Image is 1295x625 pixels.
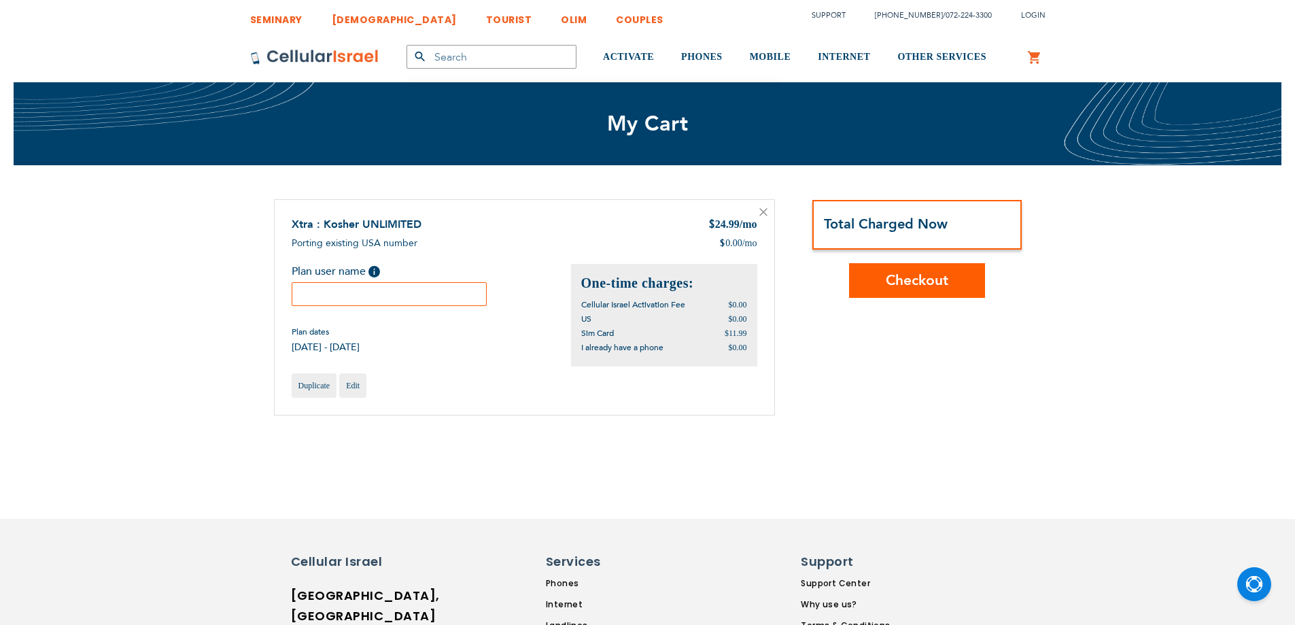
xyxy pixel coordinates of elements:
[486,3,532,29] a: TOURIST
[616,3,663,29] a: COUPLES
[681,32,723,83] a: PHONES
[824,215,948,233] strong: Total Charged Now
[603,52,654,62] span: ACTIVATE
[708,218,715,233] span: $
[298,381,330,390] span: Duplicate
[581,314,591,324] span: US
[719,237,757,250] div: 0.00
[818,32,870,83] a: INTERNET
[407,45,576,69] input: Search
[292,217,421,232] a: Xtra : Kosher UNLIMITED
[750,52,791,62] span: MOBILE
[292,264,366,279] span: Plan user name
[250,3,303,29] a: SEMINARY
[886,271,948,290] span: Checkout
[339,373,366,398] a: Edit
[740,218,757,230] span: /mo
[561,3,587,29] a: OLIM
[801,577,890,590] a: Support Center
[875,10,943,20] a: [PHONE_NUMBER]
[801,553,882,571] h6: Support
[708,217,757,233] div: 24.99
[546,577,670,590] a: Phones
[861,5,992,25] li: /
[292,237,417,250] span: Porting existing USA number
[1021,10,1046,20] span: Login
[849,263,985,298] button: Checkout
[681,52,723,62] span: PHONES
[292,341,360,354] span: [DATE] - [DATE]
[581,299,685,310] span: Cellular Israel Activation Fee
[292,373,337,398] a: Duplicate
[812,10,846,20] a: Support
[750,32,791,83] a: MOBILE
[581,274,747,292] h2: One-time charges:
[546,598,670,611] a: Internet
[603,32,654,83] a: ACTIVATE
[292,326,360,337] span: Plan dates
[368,266,380,277] span: Help
[729,314,747,324] span: $0.00
[946,10,992,20] a: 072-224-3300
[250,49,379,65] img: Cellular Israel Logo
[332,3,457,29] a: [DEMOGRAPHIC_DATA]
[607,109,689,138] span: My Cart
[725,328,747,338] span: $11.99
[897,52,986,62] span: OTHER SERVICES
[801,598,890,611] a: Why use us?
[581,328,614,339] span: Sim Card
[742,237,757,250] span: /mo
[719,237,725,250] span: $
[581,342,663,353] span: I already have a phone
[729,300,747,309] span: $0.00
[546,553,661,571] h6: Services
[729,343,747,352] span: $0.00
[291,553,407,571] h6: Cellular Israel
[818,52,870,62] span: INTERNET
[897,32,986,83] a: OTHER SERVICES
[346,381,360,390] span: Edit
